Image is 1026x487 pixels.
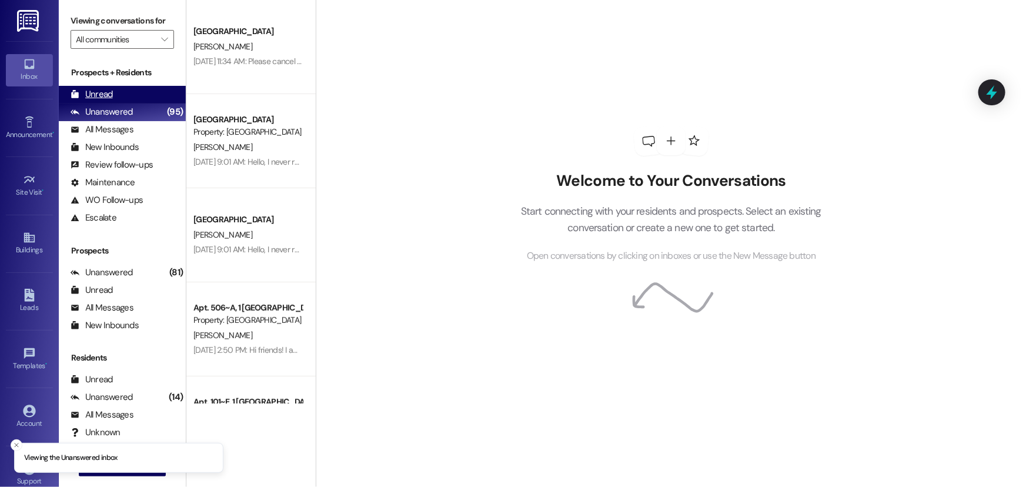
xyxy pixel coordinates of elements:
[503,172,840,191] h2: Welcome to Your Conversations
[193,214,302,226] div: [GEOGRAPHIC_DATA]
[59,66,186,79] div: Prospects + Residents
[527,249,816,263] span: Open conversations by clicking on inboxes or use the New Message button
[193,229,252,240] span: [PERSON_NAME]
[71,391,133,403] div: Unanswered
[11,439,22,451] button: Close toast
[71,302,133,314] div: All Messages
[17,10,41,32] img: ResiDesk Logo
[71,88,113,101] div: Unread
[59,352,186,364] div: Residents
[71,176,135,189] div: Maintenance
[6,170,53,202] a: Site Visit •
[193,56,500,66] div: [DATE] 11:34 AM: Please cancel my application, I'm moving forward with a different complex
[193,41,252,52] span: [PERSON_NAME]
[193,25,302,38] div: [GEOGRAPHIC_DATA]
[193,314,302,326] div: Property: [GEOGRAPHIC_DATA]
[193,302,302,314] div: Apt. 506~A, 1 [GEOGRAPHIC_DATA]
[6,228,53,259] a: Buildings
[71,409,133,421] div: All Messages
[24,453,118,463] p: Viewing the Unanswered inbox
[193,244,534,255] div: [DATE] 9:01 AM: Hello, I never received my security deposit. Just making sure it is still coming ...
[193,126,302,138] div: Property: [GEOGRAPHIC_DATA]
[6,54,53,86] a: Inbox
[161,35,168,44] i: 
[193,142,252,152] span: [PERSON_NAME]
[193,330,252,341] span: [PERSON_NAME]
[42,186,44,195] span: •
[71,284,113,296] div: Unread
[193,114,302,126] div: [GEOGRAPHIC_DATA]
[6,343,53,375] a: Templates •
[71,159,153,171] div: Review follow-ups
[71,194,143,206] div: WO Follow-ups
[76,30,155,49] input: All communities
[6,285,53,317] a: Leads
[71,212,116,224] div: Escalate
[71,12,174,30] label: Viewing conversations for
[45,360,47,368] span: •
[71,319,139,332] div: New Inbounds
[166,388,186,406] div: (14)
[71,266,133,279] div: Unanswered
[71,373,113,386] div: Unread
[71,124,133,136] div: All Messages
[59,245,186,257] div: Prospects
[71,106,133,118] div: Unanswered
[193,345,801,355] div: [DATE] 2:50 PM: Hi friends! I am so sorry to have to come back again, but I still haven't seen my...
[503,203,840,236] p: Start connecting with your residents and prospects. Select an existing conversation or create a n...
[166,263,186,282] div: (81)
[71,426,121,439] div: Unknown
[71,141,139,154] div: New Inbounds
[193,156,534,167] div: [DATE] 9:01 AM: Hello, I never received my security deposit. Just making sure it is still coming ...
[6,401,53,433] a: Account
[193,396,302,408] div: Apt. 101~E, 1 [GEOGRAPHIC_DATA]
[164,103,186,121] div: (95)
[52,129,54,137] span: •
